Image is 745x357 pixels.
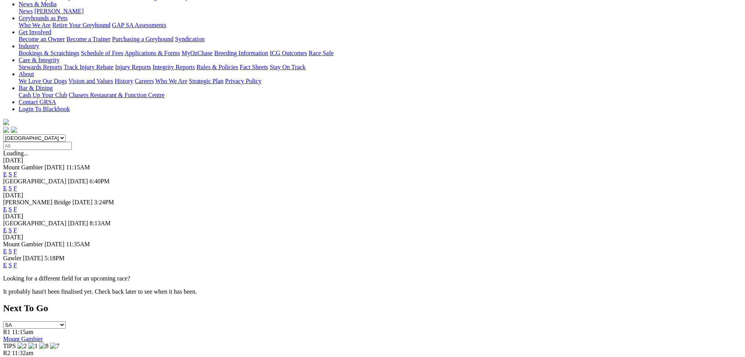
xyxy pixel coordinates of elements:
[14,185,17,192] a: F
[19,106,70,112] a: Login To Blackbook
[12,329,33,335] span: 11:15am
[225,78,262,84] a: Privacy Policy
[66,241,90,247] span: 11:35AM
[3,178,66,185] span: [GEOGRAPHIC_DATA]
[112,36,173,42] a: Purchasing a Greyhound
[12,350,33,356] span: 11:32am
[11,127,17,133] img: twitter.svg
[14,227,17,233] a: F
[19,36,65,42] a: Become an Owner
[66,36,111,42] a: Become a Trainer
[3,213,742,220] div: [DATE]
[3,164,43,171] span: Mount Gambier
[9,185,12,192] a: S
[3,199,71,205] span: [PERSON_NAME] Bridge
[45,241,65,247] span: [DATE]
[3,350,10,356] span: R2
[64,64,113,70] a: Track Injury Rebate
[112,22,166,28] a: GAP SA Assessments
[9,206,12,212] a: S
[19,36,742,43] div: Get Involved
[19,50,79,56] a: Bookings & Scratchings
[39,343,49,350] img: 8
[3,227,7,233] a: E
[52,22,111,28] a: Retire Your Greyhound
[3,343,16,349] span: TIPS
[14,248,17,254] a: F
[214,50,268,56] a: Breeding Information
[68,178,88,185] span: [DATE]
[9,171,12,178] a: S
[3,255,21,261] span: Gawler
[45,164,65,171] span: [DATE]
[155,78,187,84] a: Who We Are
[66,164,90,171] span: 11:15AM
[3,127,9,133] img: facebook.svg
[3,336,43,342] a: Mount Gambier
[19,78,742,85] div: About
[3,275,742,282] p: Looking for a different field for an upcoming race?
[19,92,742,99] div: Bar & Dining
[182,50,213,56] a: MyOzChase
[81,50,123,56] a: Schedule of Fees
[19,8,742,15] div: News & Media
[19,8,33,14] a: News
[3,329,10,335] span: R1
[3,185,7,192] a: E
[73,199,93,205] span: [DATE]
[3,303,742,313] h2: Next To Go
[125,50,180,56] a: Applications & Forms
[19,22,51,28] a: Who We Are
[3,157,742,164] div: [DATE]
[3,192,742,199] div: [DATE]
[19,22,742,29] div: Greyhounds as Pets
[3,220,66,226] span: [GEOGRAPHIC_DATA]
[3,248,7,254] a: E
[3,241,43,247] span: Mount Gambier
[152,64,195,70] a: Integrity Reports
[14,206,17,212] a: F
[19,15,68,21] a: Greyhounds as Pets
[270,64,305,70] a: Stay On Track
[3,262,7,268] a: E
[28,343,38,350] img: 1
[3,150,28,157] span: Loading...
[50,343,59,350] img: 7
[9,248,12,254] a: S
[19,71,34,77] a: About
[115,64,151,70] a: Injury Reports
[308,50,333,56] a: Race Safe
[3,171,7,178] a: E
[19,50,742,57] div: Industry
[23,255,43,261] span: [DATE]
[3,288,197,295] partial: It probably hasn't been finalised yet. Check back later to see when it has been.
[3,234,742,241] div: [DATE]
[19,1,57,7] a: News & Media
[19,99,56,105] a: Contact GRSA
[270,50,307,56] a: ICG Outcomes
[189,78,223,84] a: Strategic Plan
[68,78,113,84] a: Vision and Values
[34,8,83,14] a: [PERSON_NAME]
[14,171,17,178] a: F
[19,85,53,91] a: Bar & Dining
[19,64,62,70] a: Stewards Reports
[3,206,7,212] a: E
[19,43,39,49] a: Industry
[3,142,72,150] input: Select date
[19,64,742,71] div: Care & Integrity
[3,119,9,125] img: logo-grsa-white.png
[19,92,67,98] a: Cash Up Your Club
[19,78,67,84] a: We Love Our Dogs
[135,78,154,84] a: Careers
[90,220,111,226] span: 8:13AM
[196,64,238,70] a: Rules & Policies
[45,255,65,261] span: 5:18PM
[240,64,268,70] a: Fact Sheets
[69,92,165,98] a: Chasers Restaurant & Function Centre
[17,343,27,350] img: 2
[19,29,51,35] a: Get Involved
[175,36,204,42] a: Syndication
[90,178,110,185] span: 6:40PM
[114,78,133,84] a: History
